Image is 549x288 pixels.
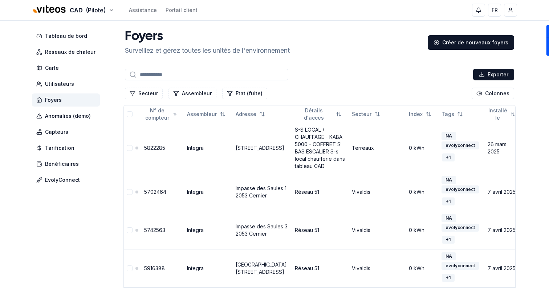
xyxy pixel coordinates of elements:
td: Réseau 51 [292,173,349,211]
td: S-S LOCAL / CHAUFFAGE - KABA 5000 - COFFRET SI BAS ESCALIER S-s local chaufferie dans tableau CAD [292,123,349,173]
a: Créer de nouveaux foyers [428,35,514,50]
a: [GEOGRAPHIC_DATA] [STREET_ADDRESS] [236,261,287,275]
span: Capteurs [45,128,68,136]
div: evolyconnect [442,185,479,193]
td: Integra [184,173,233,211]
span: Foyers [45,96,62,104]
td: Terreaux [349,123,406,173]
td: Integra [184,249,233,287]
span: Index [409,111,423,118]
span: FR [492,7,498,14]
a: Utilisateurs [32,77,103,91]
div: evolyconnect [442,224,479,232]
button: Filtrer les lignes [125,88,163,99]
span: Adresse [236,111,256,118]
button: Not sorted. Click to sort ascending. [347,108,385,120]
span: Réseaux de chaleur [45,48,95,56]
a: Capteurs [32,125,103,139]
span: Utilisateurs [45,80,74,88]
img: Viteos - CAD Logo [32,1,67,18]
button: +1 [442,233,455,246]
span: (Pilote) [86,6,106,15]
button: Cocher les colonnes [472,88,514,99]
div: + 1 [442,197,455,205]
td: 7 avril 2025 [485,249,522,287]
button: CAD(Pilote) [32,3,114,18]
td: Vivaldis [349,173,406,211]
a: Bénéficiaires [32,157,103,171]
a: Réseaux de chaleur [32,45,103,59]
div: 0 kWh [409,265,436,272]
span: N° de compteur [144,107,170,121]
a: Tarification [32,141,103,155]
div: NA [442,132,456,140]
div: evolyconnect [442,262,479,270]
button: Not sorted. Click to sort ascending. [437,108,467,120]
a: Portail client [166,7,198,14]
td: 26 mars 2025 [485,123,522,173]
button: Sélectionner la ligne [127,227,133,233]
a: EvolyConnect [32,173,103,187]
div: evolyconnect [442,141,479,149]
a: Carte [32,61,103,75]
a: 5702464 [144,189,166,195]
div: + 1 [442,153,455,161]
button: +1 [442,195,455,208]
button: +1 [442,271,455,284]
button: FR [488,4,501,17]
button: Filtrer les lignes [168,88,216,99]
button: Not sorted. Click to sort ascending. [140,108,181,120]
button: Exporter [473,69,514,80]
a: 5742563 [144,227,165,233]
a: Impasse des Saules 3 2053 Cernier [236,223,288,237]
button: Tout sélectionner [127,111,133,117]
span: Carte [45,64,59,72]
a: Anomalies (demo) [32,109,103,123]
td: 7 avril 2025 [485,211,522,249]
button: Not sorted. Click to sort ascending. [404,108,436,120]
button: Not sorted. Click to sort ascending. [183,108,230,120]
span: Assembleur [187,111,217,118]
span: Secteur [352,111,371,118]
div: 0 kWh [409,188,436,196]
a: 5822285 [144,145,165,151]
a: Impasse des Saules 1 2053 Cernier [236,185,286,199]
button: Not sorted. Click to sort ascending. [231,108,269,120]
span: Anomalies (demo) [45,112,91,120]
a: Tableau de bord [32,29,103,43]
button: Sélectionner la ligne [127,265,133,271]
button: Sélectionner la ligne [127,145,133,151]
td: 7 avril 2025 [485,173,522,211]
div: 0 kWh [409,144,436,152]
td: Vivaldis [349,249,406,287]
button: Sélectionner la ligne [127,189,133,195]
span: Tableau de bord [45,32,87,40]
button: Not sorted. Click to sort ascending. [290,108,346,120]
div: + 1 [442,274,455,282]
span: CAD [70,6,83,15]
span: Tarification [45,144,74,152]
span: Bénéficiaires [45,160,79,168]
button: Filtrer les lignes [222,88,267,99]
span: Tags [442,111,454,118]
span: Détails d'accès [295,107,333,121]
div: NA [442,176,456,184]
h1: Foyers [125,29,290,44]
a: Assistance [129,7,157,14]
a: Foyers [32,93,103,107]
div: 0 kWh [409,227,436,234]
td: Integra [184,211,233,249]
button: +1 [442,151,455,164]
td: Integra [184,123,233,173]
td: Réseau 51 [292,211,349,249]
p: Surveillez et gérez toutes les unités de l'environnement [125,45,290,56]
div: + 1 [442,236,455,244]
div: NA [442,252,456,260]
span: EvolyConnect [45,176,80,184]
div: NA [442,214,456,222]
td: Vivaldis [349,211,406,249]
button: Not sorted. Click to sort ascending. [483,108,520,120]
a: [STREET_ADDRESS] [236,145,284,151]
